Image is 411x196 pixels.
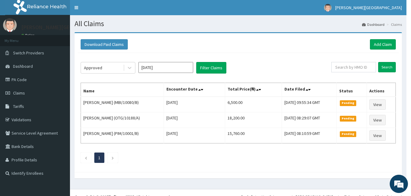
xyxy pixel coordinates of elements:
input: Search by HMO ID [331,62,376,72]
td: [DATE] 08:29:07 GMT [282,112,336,128]
span: [PERSON_NAME][GEOGRAPHIC_DATA] [335,5,402,10]
td: [DATE] [164,112,225,128]
td: [DATE] [164,128,225,143]
td: [PERSON_NAME] (OTG/10188/A) [81,112,164,128]
span: Pending [340,100,357,106]
a: Next page [111,155,114,160]
a: Add Claim [370,39,396,50]
a: View [369,130,386,141]
img: User Image [324,4,332,12]
img: User Image [3,18,17,32]
button: Download Paid Claims [81,39,128,50]
td: 6,500.00 [225,97,282,112]
span: Claims [13,90,25,96]
h1: All Claims [75,20,402,28]
button: Filter Claims [196,62,226,74]
span: Dashboard [13,64,33,69]
div: Approved [84,65,102,71]
a: View [369,99,386,110]
th: Encounter Date [164,83,225,97]
td: 15,760.00 [225,128,282,143]
th: Actions [367,83,395,97]
a: Dashboard [362,22,385,27]
input: Search [378,62,396,72]
td: 18,200.00 [225,112,282,128]
th: Date Filed [282,83,336,97]
span: Pending [340,116,357,121]
td: [DATE] [164,97,225,112]
a: Page 1 is your current page [98,155,100,160]
input: Select Month and Year [138,62,193,73]
th: Name [81,83,164,97]
a: Previous page [85,155,87,160]
th: Status [336,83,367,97]
span: Pending [340,131,357,137]
span: Switch Providers [13,50,44,56]
td: [DATE] 09:55:34 GMT [282,97,336,112]
span: Tariffs [13,104,24,109]
a: View [369,115,386,125]
th: Total Price(₦) [225,83,282,97]
li: Claims [385,22,402,27]
a: Online [21,33,36,37]
td: [PERSON_NAME] (MBI/10080/B) [81,97,164,112]
td: [DATE] 08:10:59 GMT [282,128,336,143]
p: [PERSON_NAME][GEOGRAPHIC_DATA] [21,25,111,30]
td: [PERSON_NAME] (PIM/10001/B) [81,128,164,143]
